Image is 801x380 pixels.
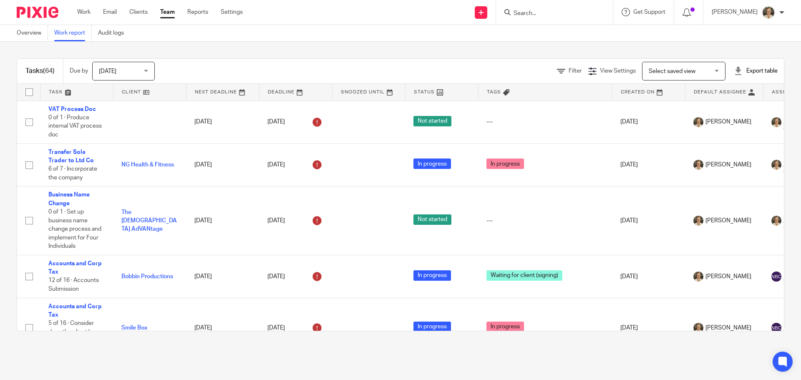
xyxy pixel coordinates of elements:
[48,115,102,138] span: 0 of 1 · Produce internal VAT process doc
[771,272,781,282] img: svg%3E
[221,8,243,16] a: Settings
[633,9,665,15] span: Get Support
[267,270,324,283] div: [DATE]
[48,304,102,318] a: Accounts and Corp Tax
[693,117,703,127] img: Pete%20with%20glasses.jpg
[712,8,758,16] p: [PERSON_NAME]
[267,321,324,335] div: [DATE]
[693,160,703,170] img: Pete%20with%20glasses.jpg
[734,67,778,75] div: Export table
[771,160,781,170] img: Pete%20with%20glasses.jpg
[121,274,173,279] a: Bobbin Productions
[186,255,259,298] td: [DATE]
[25,67,55,75] h1: Tasks
[486,322,524,332] span: In progress
[413,214,451,225] span: Not started
[48,192,90,206] a: Business Name Change
[771,216,781,226] img: Pete%20with%20glasses.jpg
[99,68,116,74] span: [DATE]
[187,8,208,16] a: Reports
[77,8,91,16] a: Work
[413,159,451,169] span: In progress
[705,324,751,332] span: [PERSON_NAME]
[612,186,685,255] td: [DATE]
[486,270,562,281] span: Waiting for client (signing)
[762,6,775,19] img: Pete%20with%20glasses.jpg
[186,101,259,143] td: [DATE]
[48,149,94,164] a: Transfer Sole Trader to Ltd Co
[121,209,177,232] a: The [DEMOGRAPHIC_DATA] AdVANtage
[48,106,96,112] a: VAT Process Doc
[612,143,685,186] td: [DATE]
[121,325,147,331] a: Smile Box
[487,90,501,94] span: Tags
[48,321,103,352] span: 5 of 16 · Consider does the client have any potential funding requirements
[186,143,259,186] td: [DATE]
[186,186,259,255] td: [DATE]
[513,10,588,18] input: Search
[693,216,703,226] img: Pete%20with%20glasses.jpg
[121,162,174,168] a: NG Health & Fitness
[267,116,324,129] div: [DATE]
[129,8,148,16] a: Clients
[98,25,130,41] a: Audit logs
[612,255,685,298] td: [DATE]
[48,261,102,275] a: Accounts and Corp Tax
[600,68,636,74] span: View Settings
[569,68,582,74] span: Filter
[649,68,695,74] span: Select saved view
[486,159,524,169] span: In progress
[48,278,99,292] span: 12 of 16 · Accounts Submission
[705,272,751,281] span: [PERSON_NAME]
[54,25,92,41] a: Work report
[705,161,751,169] span: [PERSON_NAME]
[612,298,685,358] td: [DATE]
[693,272,703,282] img: Pete%20with%20glasses.jpg
[771,117,781,127] img: Pete%20with%20glasses.jpg
[705,118,751,126] span: [PERSON_NAME]
[186,298,259,358] td: [DATE]
[693,323,703,333] img: Pete%20with%20glasses.jpg
[17,7,58,18] img: Pixie
[48,166,97,181] span: 6 of 7 · Incorporate the company
[267,214,324,227] div: [DATE]
[70,67,88,75] p: Due by
[103,8,117,16] a: Email
[413,322,451,332] span: In progress
[612,101,685,143] td: [DATE]
[43,68,55,74] span: (64)
[413,116,451,126] span: Not started
[705,216,751,225] span: [PERSON_NAME]
[771,323,781,333] img: svg%3E
[17,25,48,41] a: Overview
[486,216,604,225] div: ---
[486,118,604,126] div: ---
[267,158,324,171] div: [DATE]
[413,270,451,281] span: In progress
[48,209,101,249] span: 0 of 1 · Set up business name change process and implement for Four Individuals
[160,8,175,16] a: Team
